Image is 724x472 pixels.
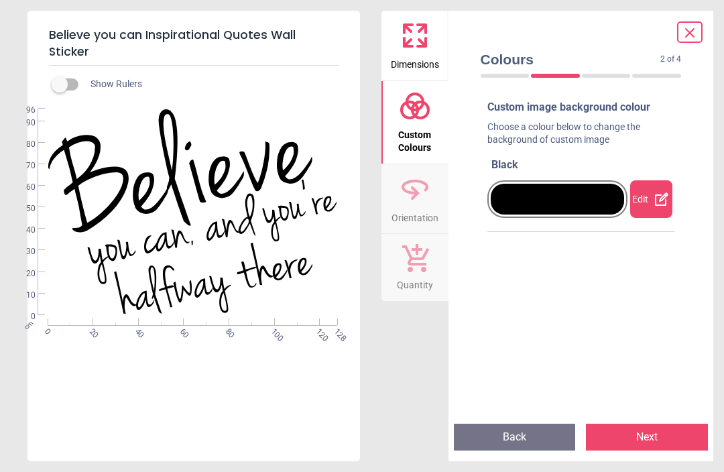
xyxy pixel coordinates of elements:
[487,121,675,152] div: Choose a colour below to change the background of custom image
[60,76,360,93] div: Show Rulers
[381,11,448,80] button: Dimensions
[383,122,447,155] span: Custom Colours
[314,327,322,335] span: 120
[22,318,34,331] span: cm
[10,182,36,193] span: 60
[630,180,672,218] div: Edit
[42,327,50,335] span: 0
[178,327,186,335] span: 60
[10,203,36,215] span: 50
[381,234,448,301] button: Quantity
[397,272,433,292] span: Quantity
[586,424,708,451] button: Next
[132,327,141,335] span: 40
[660,54,681,65] span: 2 of 4
[268,327,277,335] span: 100
[223,327,231,335] span: 80
[10,246,36,257] span: 30
[86,327,95,335] span: 20
[10,290,36,301] span: 10
[10,268,36,280] span: 20
[10,311,36,322] span: 0
[332,327,341,335] span: 128
[487,101,650,113] span: Custom image background colour
[10,117,36,129] span: 90
[49,21,339,66] h5: Believe you can Inspirational Quotes Wall Sticker
[391,205,438,225] span: Orientation
[481,50,661,69] span: Colours
[10,225,36,236] span: 40
[10,105,36,116] span: 96
[381,81,448,164] button: Custom Colours
[381,164,448,234] button: Orientation
[391,52,439,72] span: Dimensions
[491,158,675,172] div: Black
[10,160,36,172] span: 70
[10,139,36,150] span: 80
[454,424,576,451] button: Back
